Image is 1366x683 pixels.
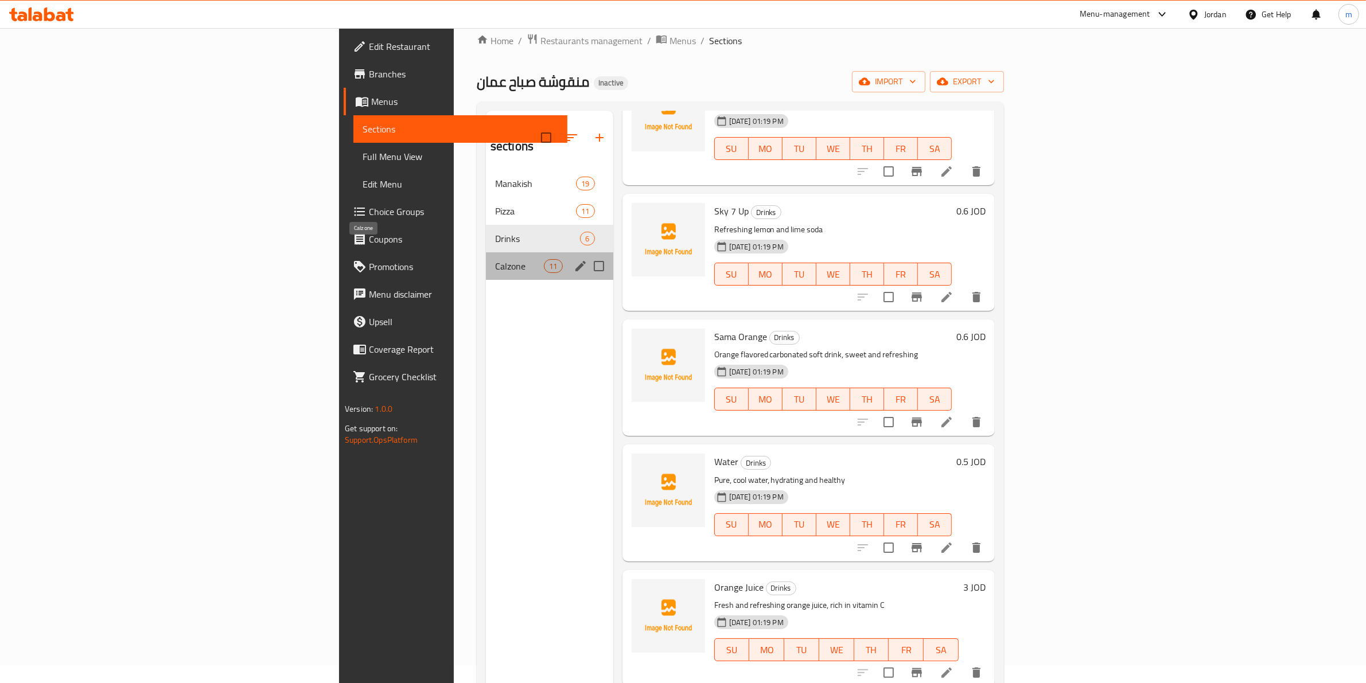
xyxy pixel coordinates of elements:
span: TU [787,516,812,533]
button: FR [884,388,918,411]
a: Edit menu item [940,165,954,178]
button: MO [749,638,784,661]
span: Edit Menu [363,177,558,191]
span: SU [719,391,744,408]
div: Calzone11edit [486,252,613,280]
span: 6 [581,233,594,244]
span: m [1345,8,1352,21]
button: delete [963,158,990,185]
span: TU [787,391,812,408]
a: Edit menu item [940,290,954,304]
span: Calzone [495,259,544,273]
p: Orange flavored carbonated soft drink, sweet and refreshing [714,348,952,362]
span: Drinks [752,206,781,219]
span: Choice Groups [369,205,558,218]
button: SU [714,388,749,411]
span: MO [753,516,778,533]
a: Coupons [344,225,567,253]
a: Edit Restaurant [344,33,567,60]
button: TH [850,388,884,411]
span: Branches [369,67,558,81]
span: Promotions [369,260,558,274]
span: Version: [345,401,373,416]
span: SU [719,516,744,533]
img: Sama Cola [632,78,705,151]
span: Sort sections [558,124,586,151]
span: export [939,75,995,89]
p: Pure, cool water, hydrating and healthy [714,473,952,487]
button: TH [850,513,884,536]
div: Inactive [594,76,628,90]
a: Branches [344,60,567,88]
span: Select to update [877,410,901,434]
a: Promotions [344,253,567,280]
button: WE [819,638,854,661]
button: Branch-specific-item [903,534,931,561]
span: WE [821,516,846,533]
span: Get support on: [345,421,398,436]
button: import [852,71,925,92]
span: FR [889,516,913,533]
span: [DATE] 01:19 PM [725,617,788,628]
div: Drinks [495,232,581,245]
a: Edit Menu [353,170,567,198]
h6: 0.6 JOD [956,203,986,219]
span: TH [855,516,879,533]
div: Drinks6 [486,225,613,252]
button: TU [783,388,816,411]
span: TU [787,266,812,283]
span: 1.0.0 [375,401,392,416]
p: Refreshing lemon and lime soda [714,223,952,237]
span: SA [928,642,954,658]
a: Upsell [344,308,567,335]
span: Water [714,453,738,470]
span: Sections [363,122,558,136]
button: TU [783,263,816,286]
div: Menu-management [1080,7,1150,21]
span: Select all sections [534,126,558,150]
span: MO [753,140,778,157]
span: Sky 7 Up [714,202,749,220]
img: Sky 7 Up [632,203,705,276]
a: Choice Groups [344,198,567,225]
button: SA [918,513,952,536]
a: Coverage Report [344,335,567,363]
span: Inactive [594,78,628,88]
span: SU [719,642,745,658]
span: Coupons [369,232,558,246]
span: Drinks [770,331,799,344]
button: SU [714,513,749,536]
span: Select to update [877,159,901,184]
span: Restaurants management [540,34,643,48]
div: Jordan [1204,8,1227,21]
a: Full Menu View [353,143,567,170]
nav: breadcrumb [477,33,1004,48]
button: SU [714,638,750,661]
button: TU [783,137,816,160]
span: Manakish [495,177,576,190]
a: Grocery Checklist [344,363,567,391]
a: Edit menu item [940,541,954,555]
button: Add section [586,124,613,151]
div: Pizza11 [486,197,613,225]
span: WE [821,266,846,283]
span: import [861,75,916,89]
span: Upsell [369,315,558,329]
button: TU [783,513,816,536]
button: FR [884,137,918,160]
span: SA [923,391,947,408]
a: Restaurants management [527,33,643,48]
div: items [576,177,594,190]
span: FR [889,140,913,157]
span: TU [789,642,815,658]
button: edit [572,257,589,275]
h6: 0.6 JOD [956,329,986,345]
button: TH [850,263,884,286]
span: Sama Orange [714,328,767,345]
button: FR [884,263,918,286]
button: TU [784,638,819,661]
span: Full Menu View [363,150,558,163]
span: [DATE] 01:19 PM [725,366,788,377]
button: delete [963,534,990,561]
